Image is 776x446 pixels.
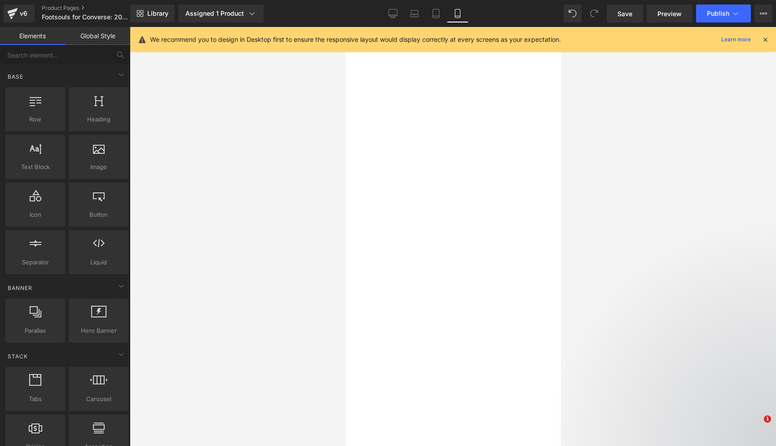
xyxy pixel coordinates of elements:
[130,4,175,22] a: New Library
[8,115,62,124] span: Row
[71,115,126,124] span: Heading
[696,4,751,22] button: Publish
[447,4,468,22] a: Mobile
[150,35,561,45] p: We recommend you to design in Desktop first to ensure the responsive layout would display correct...
[564,4,582,22] button: Undo
[185,9,256,18] div: Assigned 1 Product
[8,394,62,404] span: Tabs
[7,72,24,81] span: Base
[404,4,425,22] a: Laptop
[65,27,130,45] a: Global Style
[7,284,33,292] span: Banner
[8,326,62,335] span: Parallax
[8,162,62,172] span: Text Block
[71,394,126,404] span: Carousel
[42,4,145,12] a: Product Pages
[382,4,404,22] a: Desktop
[745,415,767,437] iframe: Intercom live chat
[647,4,692,22] a: Preview
[18,8,29,19] div: v6
[617,9,632,18] span: Save
[147,9,168,18] span: Library
[585,4,603,22] button: Redo
[764,415,771,423] span: 1
[707,10,729,17] span: Publish
[71,210,126,219] span: Button
[718,34,754,45] a: Learn more
[8,258,62,267] span: Separator
[71,162,126,172] span: Image
[657,9,682,18] span: Preview
[71,326,126,335] span: Hero Banner
[4,4,35,22] a: v6
[8,210,62,219] span: Icon
[42,13,128,21] span: Footsouls for Converse: 2024 - reworked
[425,4,447,22] a: Tablet
[754,4,772,22] button: More
[7,352,29,361] span: Stack
[71,258,126,267] span: Liquid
